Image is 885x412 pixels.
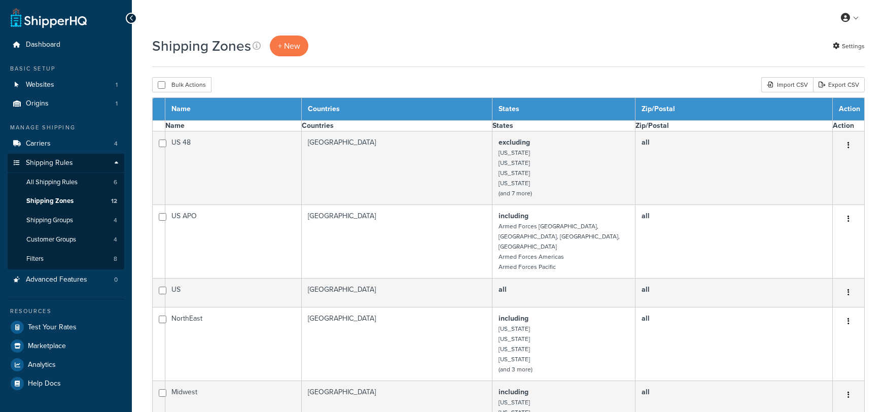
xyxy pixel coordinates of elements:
small: [US_STATE] [499,148,530,157]
b: all [642,284,650,295]
span: Filters [26,255,44,263]
b: including [499,211,528,221]
span: Analytics [28,361,56,369]
div: Resources [8,307,124,316]
li: Filters [8,250,124,268]
b: including [499,313,528,324]
td: US APO [165,205,302,279]
th: Action [833,121,865,131]
span: Websites [26,81,54,89]
span: 8 [114,255,117,263]
a: Help Docs [8,374,124,393]
a: Filters 8 [8,250,124,268]
span: Advanced Features [26,276,87,284]
span: 4 [114,216,117,225]
b: all [642,211,650,221]
button: Bulk Actions [152,77,211,92]
a: Dashboard [8,36,124,54]
small: [US_STATE] [499,168,530,178]
td: [GEOGRAPHIC_DATA] [302,307,492,381]
div: Import CSV [761,77,813,92]
th: Countries [302,121,492,131]
b: all [642,137,650,148]
a: Settings [833,39,865,53]
a: Customer Groups 4 [8,230,124,249]
td: NorthEast [165,307,302,381]
li: Advanced Features [8,270,124,289]
small: [US_STATE] [499,158,530,167]
b: all [642,313,650,324]
span: 4 [114,140,118,148]
span: Dashboard [26,41,60,49]
small: Armed Forces Pacific [499,262,556,271]
td: US [165,279,302,307]
li: All Shipping Rules [8,173,124,192]
th: Name [165,121,302,131]
li: Shipping Zones [8,192,124,211]
small: [US_STATE] [499,334,530,344]
a: Analytics [8,356,124,374]
h1: Shipping Zones [152,36,251,56]
small: (and 3 more) [499,365,533,374]
span: Carriers [26,140,51,148]
th: Zip/Postal [635,98,833,121]
li: Customer Groups [8,230,124,249]
small: [US_STATE] [499,324,530,333]
li: Shipping Groups [8,211,124,230]
a: Advanced Features 0 [8,270,124,289]
a: Export CSV [813,77,865,92]
span: 12 [111,197,117,205]
span: Marketplace [28,342,66,351]
span: Shipping Groups [26,216,73,225]
a: + New [270,36,308,56]
a: Shipping Rules [8,154,124,173]
span: Help Docs [28,380,61,388]
b: all [499,284,507,295]
small: [US_STATE] [499,179,530,188]
li: Carriers [8,134,124,153]
div: Basic Setup [8,64,124,73]
span: Test Your Rates [28,323,77,332]
td: [GEOGRAPHIC_DATA] [302,205,492,279]
small: [US_STATE] [499,345,530,354]
span: Shipping Rules [26,159,73,167]
b: excluding [499,137,530,148]
span: + New [278,40,300,52]
div: Manage Shipping [8,123,124,132]
li: Websites [8,76,124,94]
td: [GEOGRAPHIC_DATA] [302,279,492,307]
span: All Shipping Rules [26,178,78,187]
a: Test Your Rates [8,318,124,336]
b: including [499,387,528,397]
li: Origins [8,94,124,113]
th: Name [165,98,302,121]
small: Armed Forces [GEOGRAPHIC_DATA], [GEOGRAPHIC_DATA], [GEOGRAPHIC_DATA], [GEOGRAPHIC_DATA] [499,222,620,251]
span: Shipping Zones [26,197,74,205]
a: Marketplace [8,337,124,355]
small: [US_STATE] [499,355,530,364]
th: Countries [302,98,492,121]
th: States [492,121,635,131]
span: Customer Groups [26,235,76,244]
span: 6 [114,178,117,187]
span: 1 [116,81,118,89]
span: Origins [26,99,49,108]
a: Origins 1 [8,94,124,113]
a: ShipperHQ Home [11,8,87,28]
b: all [642,387,650,397]
a: Shipping Groups 4 [8,211,124,230]
a: All Shipping Rules 6 [8,173,124,192]
small: Armed Forces Americas [499,252,564,261]
td: [GEOGRAPHIC_DATA] [302,131,492,205]
small: [US_STATE] [499,398,530,407]
span: 4 [114,235,117,244]
a: Carriers 4 [8,134,124,153]
small: (and 7 more) [499,189,532,198]
a: Shipping Zones 12 [8,192,124,211]
th: Zip/Postal [635,121,833,131]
